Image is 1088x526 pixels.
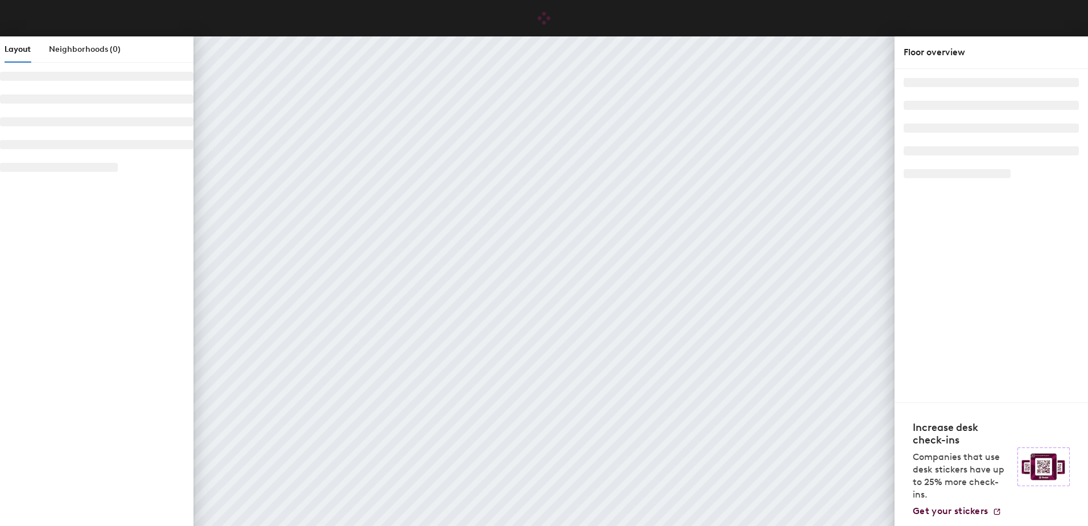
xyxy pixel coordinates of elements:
[913,506,1002,517] a: Get your stickers
[904,46,1079,59] div: Floor overview
[913,506,988,516] span: Get your stickers
[49,44,121,54] span: Neighborhoods (0)
[1017,447,1070,486] img: Sticker logo
[913,451,1011,501] p: Companies that use desk stickers have up to 25% more check-ins.
[5,44,31,54] span: Layout
[913,421,1011,446] h4: Increase desk check-ins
